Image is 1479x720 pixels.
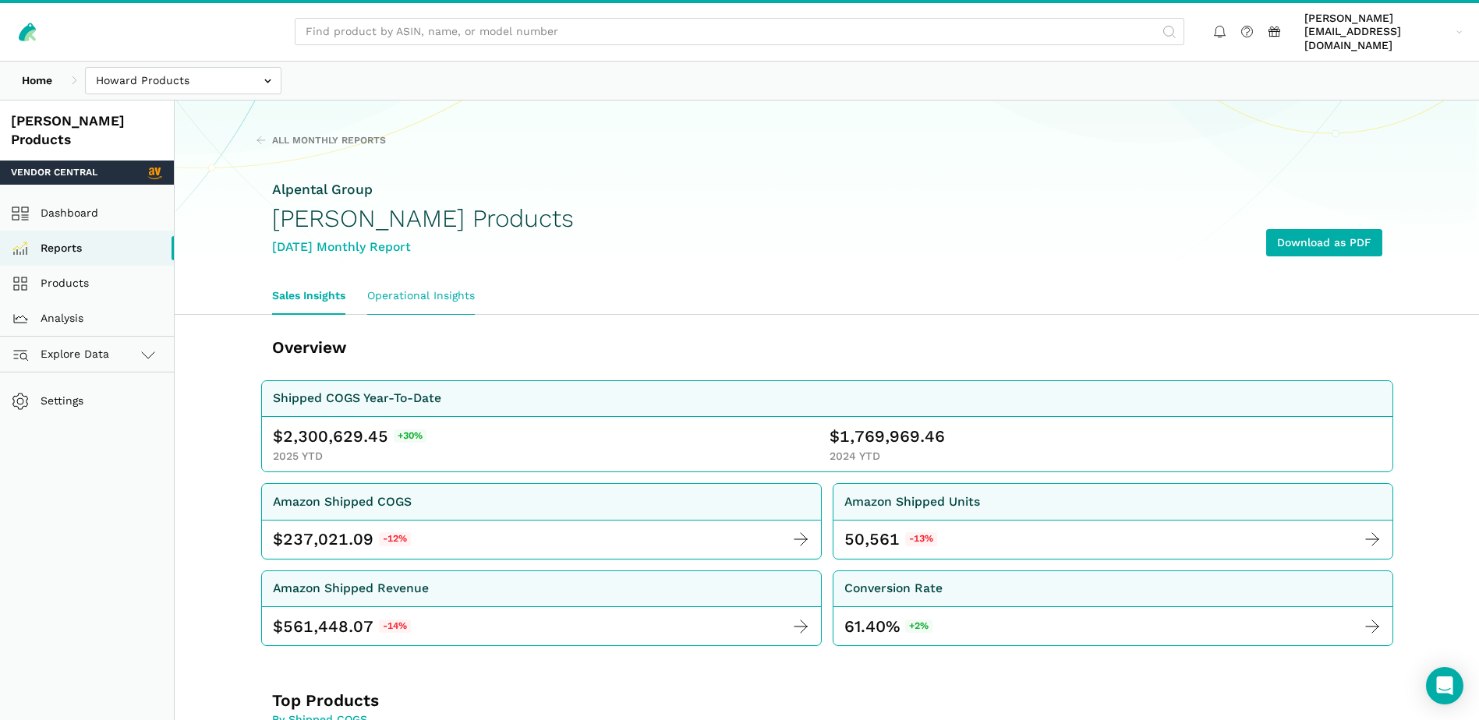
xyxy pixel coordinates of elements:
[1426,667,1463,704] div: Open Intercom Messenger
[11,67,63,94] a: Home
[272,180,574,199] div: Alpental Group
[833,570,1393,647] a: Conversion Rate 61.40%+2%
[830,425,840,447] span: $
[844,528,900,550] div: 50,561
[844,492,980,512] div: Amazon Shipped Units
[261,570,822,647] a: Amazon Shipped Revenue $ 561,448.07 -14%
[295,18,1184,45] input: Find product by ASIN, name, or model number
[16,345,109,364] span: Explore Data
[905,619,933,634] span: +2%
[379,532,412,546] span: -12%
[11,166,97,180] span: Vendor Central
[394,429,427,443] span: +30%
[844,579,943,598] div: Conversion Rate
[273,450,825,464] div: 2025 YTD
[283,616,373,637] span: 561,448.07
[261,483,822,559] a: Amazon Shipped COGS $ 237,021.09 -12%
[840,425,945,447] span: 1,769,969.46
[273,579,429,598] div: Amazon Shipped Revenue
[85,67,281,94] input: Howard Products
[830,450,1382,464] div: 2024 YTD
[261,278,356,314] a: Sales Insights
[273,616,283,637] span: $
[1304,12,1451,53] span: [PERSON_NAME][EMAIL_ADDRESS][DOMAIN_NAME]
[273,425,283,447] span: $
[1266,229,1382,256] a: Download as PDF
[379,619,412,634] span: -14%
[272,205,574,232] h1: [PERSON_NAME] Products
[844,616,933,637] div: 61.40%
[272,337,728,358] h3: Overview
[273,492,412,512] div: Amazon Shipped COGS
[905,532,938,546] span: -13%
[272,134,386,148] span: All Monthly Reports
[256,134,386,148] a: All Monthly Reports
[273,528,283,550] span: $
[833,483,1393,559] a: Amazon Shipped Units 50,561 -13%
[283,528,373,550] span: 237,021.09
[11,111,163,150] div: [PERSON_NAME] Products
[273,389,441,408] div: Shipped COGS Year-To-Date
[356,278,486,314] a: Operational Insights
[272,238,574,257] div: [DATE] Monthly Report
[1299,9,1468,55] a: [PERSON_NAME][EMAIL_ADDRESS][DOMAIN_NAME]
[283,425,388,447] span: 2,300,629.45
[272,690,728,711] h3: Top Products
